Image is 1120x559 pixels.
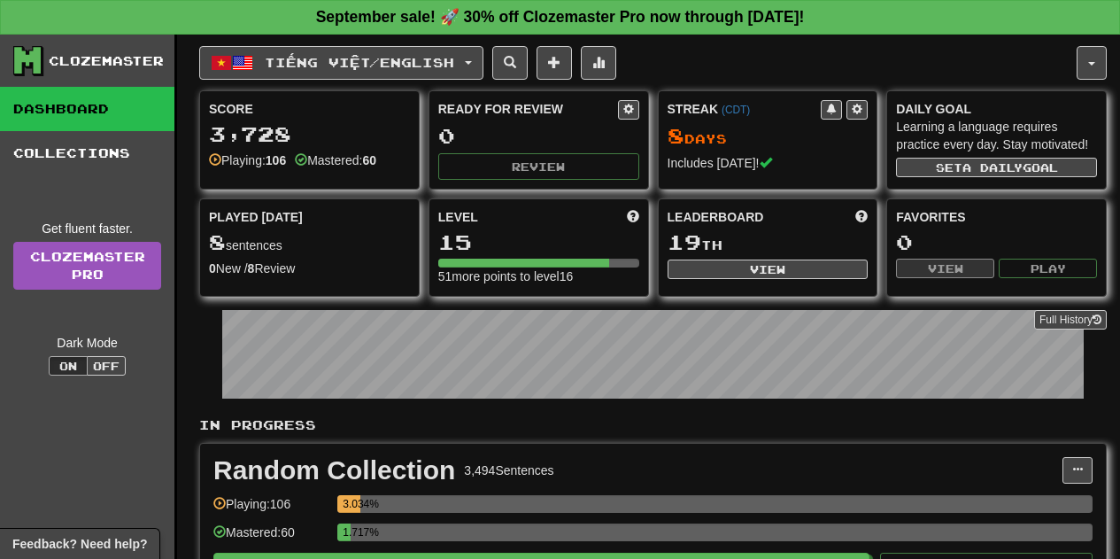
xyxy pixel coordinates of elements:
[438,100,618,118] div: Ready for Review
[855,208,868,226] span: This week in points, UTC
[627,208,639,226] span: Score more points to level up
[343,495,360,513] div: 3.034%
[266,153,286,167] strong: 106
[896,158,1097,177] button: Seta dailygoal
[896,231,1097,253] div: 0
[49,356,88,376] button: On
[316,8,805,26] strong: September sale! 🚀 30% off Clozemaster Pro now through [DATE]!
[248,261,255,276] strong: 8
[213,495,328,524] div: Playing: 106
[362,153,376,167] strong: 60
[265,55,454,70] span: Tiếng Việt / English
[999,259,1097,278] button: Play
[295,151,376,169] div: Mastered:
[668,260,869,279] button: View
[13,334,161,352] div: Dark Mode
[668,123,684,148] span: 8
[896,208,1097,226] div: Favorites
[668,229,701,254] span: 19
[668,231,869,254] div: th
[438,125,639,147] div: 0
[1034,310,1107,330] button: Full History
[896,118,1097,153] div: Learning a language requires practice every day. Stay motivated!
[209,208,303,226] span: Played [DATE]
[12,535,147,553] span: Open feedback widget
[668,125,869,148] div: Day s
[343,524,350,541] div: 1.717%
[199,46,483,80] button: Tiếng Việt/English
[209,123,410,145] div: 3,728
[492,46,528,80] button: Search sentences
[668,100,822,118] div: Streak
[438,268,639,285] div: 51 more points to level 16
[209,100,410,118] div: Score
[213,524,328,553] div: Mastered: 60
[438,153,639,180] button: Review
[581,46,616,80] button: More stats
[13,242,161,290] a: ClozemasterPro
[438,231,639,253] div: 15
[209,260,410,277] div: New / Review
[213,457,455,484] div: Random Collection
[49,52,164,70] div: Clozemaster
[87,356,126,376] button: Off
[896,259,994,278] button: View
[209,151,286,169] div: Playing:
[13,220,161,237] div: Get fluent faster.
[896,100,1097,118] div: Daily Goal
[209,231,410,254] div: sentences
[962,161,1023,174] span: a daily
[722,104,750,116] a: (CDT)
[464,462,553,479] div: 3,494 Sentences
[209,229,226,254] span: 8
[209,261,216,276] strong: 0
[199,416,1107,434] p: In Progress
[438,208,478,226] span: Level
[668,154,869,172] div: Includes [DATE]!
[668,208,764,226] span: Leaderboard
[537,46,572,80] button: Add sentence to collection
